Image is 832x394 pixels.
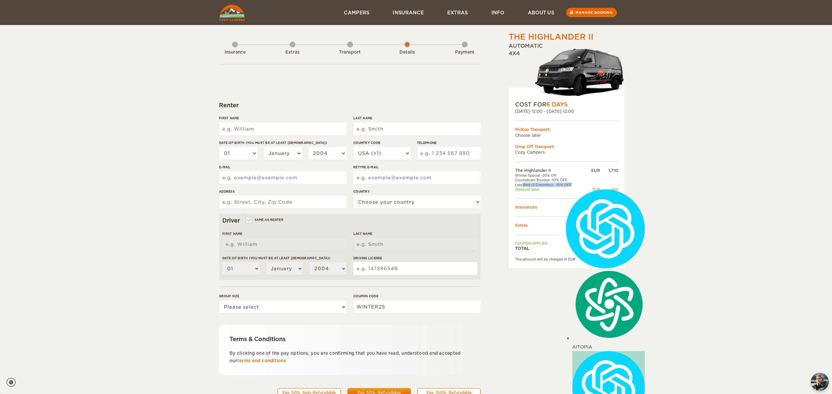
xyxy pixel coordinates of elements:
label: Telephone [417,140,481,145]
label: Last Name [353,231,477,236]
div: COST FOR [515,101,618,108]
td: Choose later [515,133,618,138]
label: Address [219,189,346,194]
label: Coupon code [353,294,481,299]
div: The amount will be charged in EUR [515,257,618,261]
td: Extras [515,222,618,228]
label: First Name [219,116,346,121]
td: Countdown Booster -10% OFF [515,178,585,182]
div: Transport [332,49,368,56]
div: Automatic 4x4 [509,43,625,101]
div: Terms & Conditions [229,335,470,343]
div: EUR [585,187,600,192]
button: chat-button [811,373,829,391]
td: Cozy Campers [515,149,618,155]
div: Renter [219,101,481,109]
td: Winter Special -20% Off [515,173,585,178]
label: Date of birth (You must be at least [DEMOGRAPHIC_DATA]) [222,256,346,261]
div: Details [389,49,425,56]
img: Freyja at Cozy Campers [811,373,829,391]
div: Payment [447,49,483,56]
label: Same as renter [246,217,283,223]
div: [DATE] 12:00 - [DATE] 12:00 [515,108,618,114]
input: e.g. William [219,122,346,135]
label: Retype E-mail [353,165,481,170]
td: The Highlander II [515,168,585,173]
div: Driver [222,217,477,224]
input: e.g. Street, City, Zip Code [219,196,346,209]
div: The Highlander II [509,32,593,43]
label: Last Name [353,116,481,121]
img: Cozy Campers [219,5,245,21]
div: Pickup Transport: [515,127,618,132]
div: EUR [585,168,600,173]
label: Group size [219,294,346,299]
input: Same as renter [246,219,251,223]
input: e.g. William [222,238,346,251]
td: Late Bird (1-2 months): -10% OFF [515,183,585,187]
td: TOTAL [515,246,585,251]
label: Driving License [353,256,477,261]
a: terms and conditions [237,358,286,363]
td: Insurances [515,204,618,210]
label: Date of birth (You must be at least [DEMOGRAPHIC_DATA]) [219,140,346,145]
input: e.g. Smith [353,122,481,135]
div: AITOPIA [572,269,645,351]
label: Country Code [353,140,410,145]
div: Extras [275,49,310,56]
label: E-mail [219,165,346,170]
label: Country [353,189,481,194]
input: e.g. 1 234 567 890 [417,147,481,160]
td: Coupon applied [515,241,585,246]
div: Drop Off Transport: [515,144,618,149]
td: Discount total [515,187,585,192]
a: Manage booking [566,8,617,17]
span: 6 Days [546,101,567,108]
img: stor-langur-223.png [535,44,625,101]
p: By clicking one of the pay options, you are confirming that you have read, understood and accepte... [229,350,470,365]
div: Insurance [217,49,253,56]
a: Cookie settings [6,378,20,387]
input: e.g. 14789654B [353,262,477,275]
input: e.g. Smith [353,238,477,251]
input: e.g. example@example.com [353,171,481,184]
input: e.g. example@example.com [219,171,346,184]
label: First Name [222,231,346,236]
div: -684 [600,187,618,192]
div: 1,710 [600,168,618,173]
